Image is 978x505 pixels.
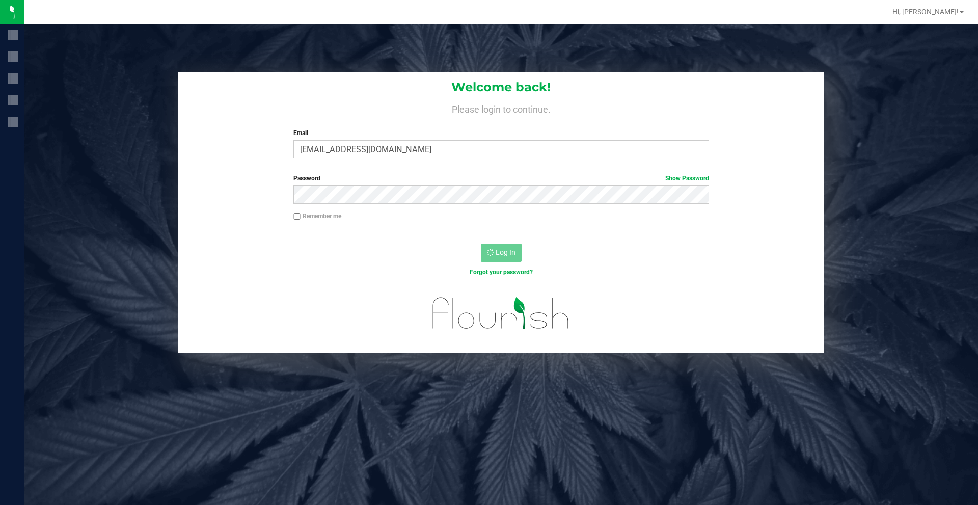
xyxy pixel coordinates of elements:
[496,248,515,256] span: Log In
[665,175,709,182] a: Show Password
[293,211,341,221] label: Remember me
[293,213,301,220] input: Remember me
[178,81,824,94] h1: Welcome back!
[420,287,582,339] img: flourish_logo.svg
[178,102,824,114] h4: Please login to continue.
[481,244,522,262] button: Log In
[293,175,320,182] span: Password
[892,8,959,16] span: Hi, [PERSON_NAME]!
[293,128,709,138] label: Email
[470,269,533,276] a: Forgot your password?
